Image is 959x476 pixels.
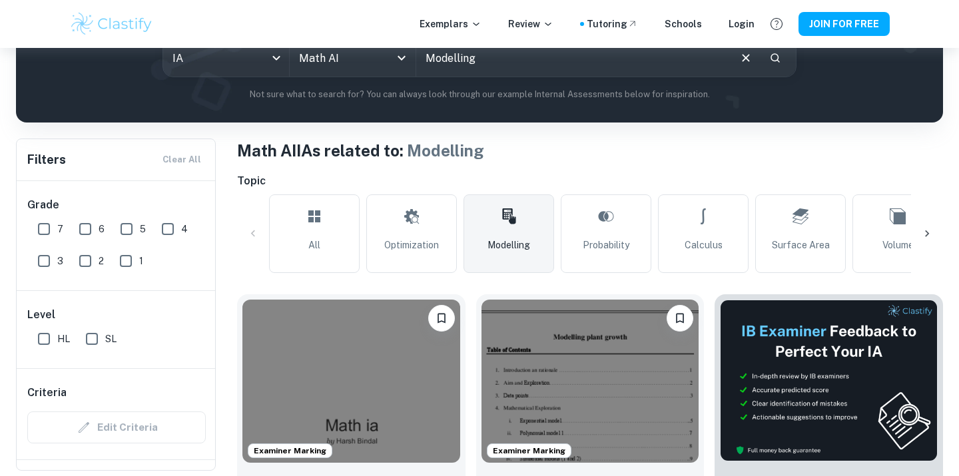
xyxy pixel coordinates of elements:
span: 5 [140,222,146,236]
p: Exemplars [420,17,481,31]
a: Login [729,17,755,31]
span: Calculus [685,238,723,252]
h1: Math AI IAs related to: [237,138,943,162]
button: Please log in to bookmark exemplars [428,305,455,332]
p: Review [508,17,553,31]
span: Examiner Marking [248,445,332,457]
img: Math AI IA example thumbnail: modelling the function and making of cla [242,300,460,463]
span: 3 [57,254,63,268]
button: Clear [733,45,759,71]
h6: Grade [27,197,206,213]
div: IA [163,39,289,77]
button: JOIN FOR FREE [799,12,890,36]
button: Open [392,49,411,67]
button: Please log in to bookmark exemplars [667,305,693,332]
span: Optimization [384,238,439,252]
div: Criteria filters are unavailable when searching by topic [27,411,206,443]
span: All [308,238,320,252]
img: Math AI IA example thumbnail: Modelling plant growth [481,300,699,463]
span: Volume [882,238,914,252]
p: Not sure what to search for? You can always look through our example Internal Assessments below f... [27,88,932,101]
span: Modelling [487,238,530,252]
button: Search [764,47,787,69]
span: 1 [139,254,143,268]
span: HL [57,332,70,346]
a: Tutoring [587,17,638,31]
span: Modelling [407,141,484,160]
span: 6 [99,222,105,236]
input: E.g. voronoi diagrams, IBD candidates spread, music... [416,39,728,77]
span: 7 [57,222,63,236]
button: Help and Feedback [765,13,788,35]
h6: Filters [27,150,66,169]
span: SL [105,332,117,346]
span: Examiner Marking [487,445,571,457]
span: Surface Area [772,238,830,252]
span: 2 [99,254,104,268]
h6: Criteria [27,385,67,401]
img: Clastify logo [69,11,154,37]
img: Thumbnail [720,300,938,461]
h6: Topic [237,173,943,189]
span: Probability [583,238,629,252]
h6: Level [27,307,206,323]
span: 4 [181,222,188,236]
a: Schools [665,17,702,31]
